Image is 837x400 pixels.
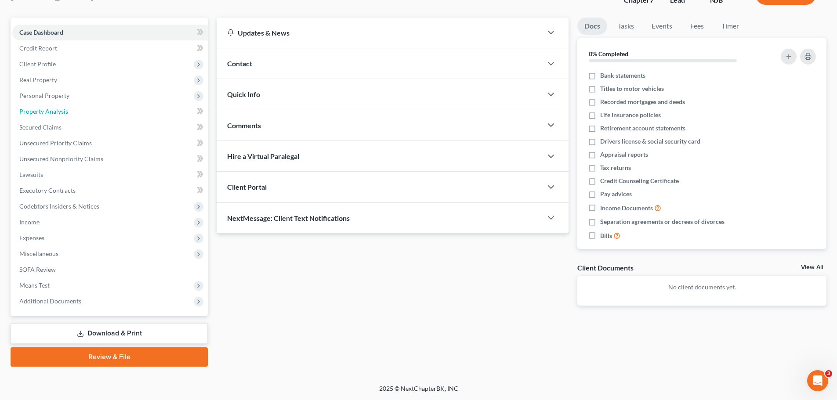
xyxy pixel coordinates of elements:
a: Events [645,18,679,35]
a: Fees [683,18,711,35]
span: Expenses [19,234,44,241]
span: Client Profile [19,60,56,68]
a: Unsecured Priority Claims [12,135,208,151]
span: Lawsuits [19,171,43,178]
span: 3 [825,370,832,377]
div: Updates & News [227,28,532,37]
a: Timer [714,18,746,35]
div: 2025 © NextChapterBK, INC [168,384,669,400]
a: Unsecured Nonpriority Claims [12,151,208,167]
span: Appraisal reports [600,150,648,159]
div: Client Documents [577,263,634,272]
span: NextMessage: Client Text Notifications [227,214,350,222]
a: Review & File [11,347,208,367]
span: Miscellaneous [19,250,58,257]
span: Codebtors Insiders & Notices [19,202,99,210]
span: Unsecured Nonpriority Claims [19,155,103,162]
iframe: Intercom live chat [807,370,828,391]
span: Bills [600,231,612,240]
span: Tax returns [600,163,631,172]
span: Hire a Virtual Paralegal [227,152,299,160]
span: Drivers license & social security card [600,137,700,146]
span: Life insurance policies [600,111,661,119]
span: Titles to motor vehicles [600,84,664,93]
span: SOFA Review [19,266,56,273]
a: Executory Contracts [12,183,208,198]
span: Real Property [19,76,57,83]
span: Secured Claims [19,123,62,131]
strong: 0% Completed [589,50,628,58]
span: Separation agreements or decrees of divorces [600,217,725,226]
a: Lawsuits [12,167,208,183]
span: Retirement account statements [600,124,685,133]
span: Contact [227,59,252,68]
span: Income Documents [600,204,653,213]
span: Bank statements [600,71,645,80]
a: View All [801,264,823,270]
span: Property Analysis [19,108,68,115]
span: Client Portal [227,183,267,191]
span: Pay advices [600,190,632,198]
span: Credit Counseling Certificate [600,177,679,185]
a: Credit Report [12,40,208,56]
span: Recorded mortgages and deeds [600,97,685,106]
span: Quick Info [227,90,260,98]
span: Personal Property [19,92,69,99]
a: Docs [577,18,607,35]
span: Comments [227,121,261,130]
a: Download & Print [11,323,208,344]
a: Case Dashboard [12,25,208,40]
span: Case Dashboard [19,29,63,36]
span: Unsecured Priority Claims [19,139,92,147]
a: Tasks [611,18,641,35]
a: Secured Claims [12,119,208,135]
span: Executory Contracts [19,187,76,194]
a: Property Analysis [12,104,208,119]
a: SOFA Review [12,262,208,277]
span: Additional Documents [19,297,81,305]
span: Credit Report [19,44,57,52]
p: No client documents yet. [584,283,819,292]
span: Income [19,218,40,226]
span: Means Test [19,281,50,289]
